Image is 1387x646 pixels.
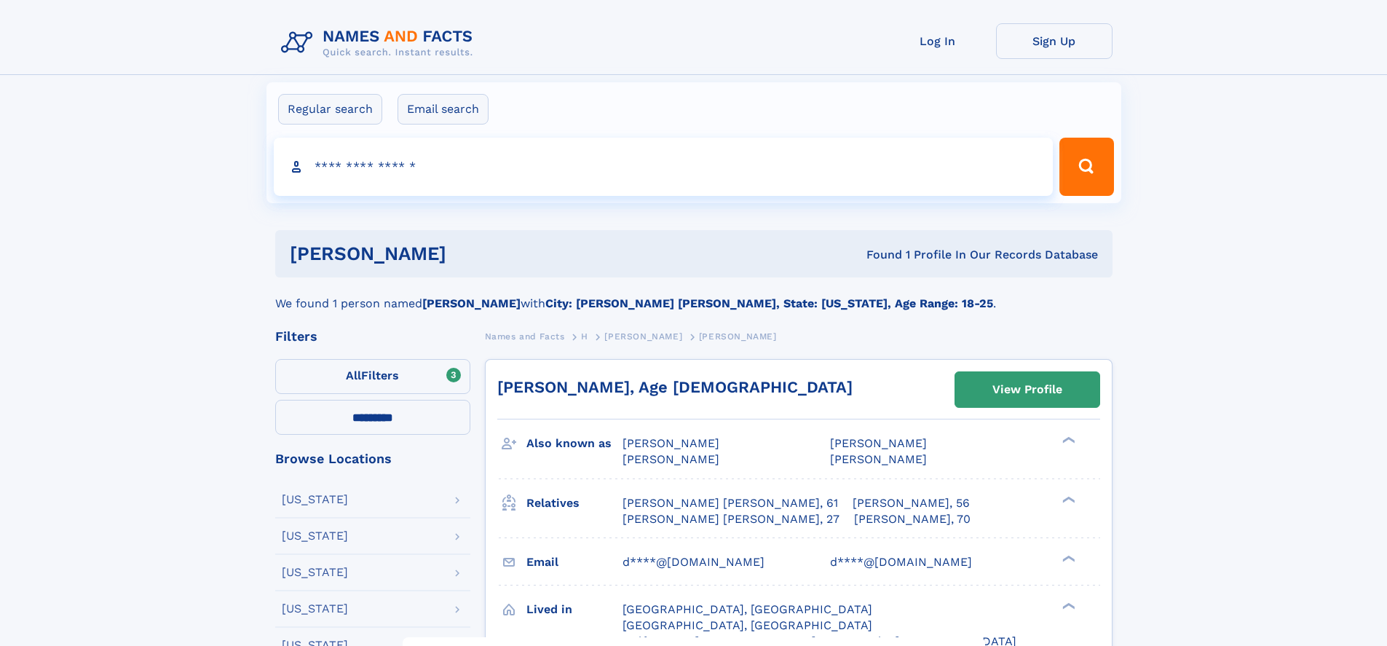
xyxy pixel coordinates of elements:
[275,277,1113,312] div: We found 1 person named with .
[623,618,872,632] span: [GEOGRAPHIC_DATA], [GEOGRAPHIC_DATA]
[623,495,838,511] a: [PERSON_NAME] [PERSON_NAME], 61
[830,436,927,450] span: [PERSON_NAME]
[485,327,565,345] a: Names and Facts
[275,452,470,465] div: Browse Locations
[1059,138,1113,196] button: Search Button
[526,597,623,622] h3: Lived in
[699,331,777,342] span: [PERSON_NAME]
[623,436,719,450] span: [PERSON_NAME]
[290,245,657,263] h1: [PERSON_NAME]
[1059,436,1076,445] div: ❯
[274,138,1054,196] input: search input
[581,327,588,345] a: H
[398,94,489,125] label: Email search
[278,94,382,125] label: Regular search
[623,602,872,616] span: [GEOGRAPHIC_DATA], [GEOGRAPHIC_DATA]
[275,330,470,343] div: Filters
[604,327,682,345] a: [PERSON_NAME]
[526,550,623,575] h3: Email
[1059,601,1076,610] div: ❯
[1059,495,1076,504] div: ❯
[346,369,361,382] span: All
[282,530,348,542] div: [US_STATE]
[992,373,1062,406] div: View Profile
[623,511,839,527] a: [PERSON_NAME] [PERSON_NAME], 27
[275,23,485,63] img: Logo Names and Facts
[955,372,1099,407] a: View Profile
[880,23,996,59] a: Log In
[282,567,348,578] div: [US_STATE]
[282,494,348,505] div: [US_STATE]
[656,247,1098,263] div: Found 1 Profile In Our Records Database
[581,331,588,342] span: H
[526,431,623,456] h3: Also known as
[422,296,521,310] b: [PERSON_NAME]
[526,491,623,516] h3: Relatives
[275,359,470,394] label: Filters
[996,23,1113,59] a: Sign Up
[545,296,993,310] b: City: [PERSON_NAME] [PERSON_NAME], State: [US_STATE], Age Range: 18-25
[853,495,970,511] a: [PERSON_NAME], 56
[854,511,971,527] a: [PERSON_NAME], 70
[282,603,348,615] div: [US_STATE]
[623,452,719,466] span: [PERSON_NAME]
[604,331,682,342] span: [PERSON_NAME]
[830,452,927,466] span: [PERSON_NAME]
[1059,554,1076,563] div: ❯
[497,378,853,396] a: [PERSON_NAME], Age [DEMOGRAPHIC_DATA]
